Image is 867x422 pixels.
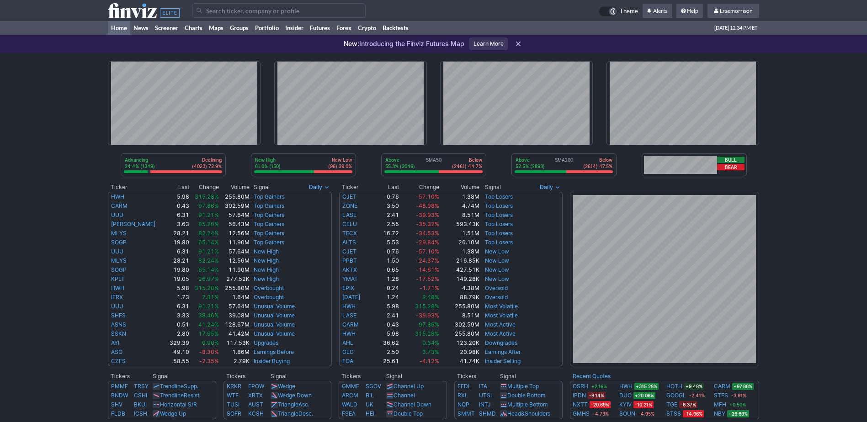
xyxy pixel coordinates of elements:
[384,157,483,170] div: SMA50
[540,183,553,192] span: Daily
[515,157,613,170] div: SMA200
[485,202,513,209] a: Top Losers
[469,37,508,50] a: Learn More
[254,294,284,301] a: Overbought
[254,275,279,282] a: New High
[111,285,124,291] a: HWH
[254,358,290,364] a: Insider Buying
[440,274,480,284] td: 149.28K
[198,230,219,237] span: 82.24%
[342,285,354,291] a: EPIX
[373,238,400,247] td: 5.53
[111,193,124,200] a: HWH
[165,211,190,220] td: 6.31
[573,373,611,380] b: Recent Quotes
[452,157,482,163] p: Below
[373,302,400,311] td: 5.98
[254,330,295,337] a: Unusual Volume
[416,211,439,218] span: -39.93%
[328,157,352,163] p: New Low
[160,383,184,390] span: Trendline
[111,294,123,301] a: IFRX
[192,157,222,163] p: Declining
[342,294,360,301] a: [DATE]
[416,193,439,200] span: -57.10%
[219,293,250,302] td: 1.64M
[160,410,186,417] a: Wedge Up
[254,184,270,191] span: Signal
[219,311,250,320] td: 39.08M
[165,302,190,311] td: 6.31
[516,163,545,169] p: 52.5% (2893)
[248,401,263,408] a: AUST
[165,338,190,348] td: 329.39
[485,211,513,218] a: Top Losers
[707,4,759,18] a: Lraemorrison
[573,382,588,391] a: OSRH
[130,21,152,35] a: News
[165,238,190,247] td: 19.80
[248,392,263,399] a: XRTX
[373,247,400,256] td: 0.76
[254,339,278,346] a: Upgrades
[342,202,357,209] a: ZONE
[165,284,190,293] td: 5.98
[714,21,757,35] span: [DATE] 12:34 PM ET
[219,256,250,265] td: 12.56M
[111,275,125,282] a: KPLT
[278,410,313,417] a: TriangleDesc.
[219,265,250,274] td: 11.90M
[440,229,480,238] td: 1.51M
[415,303,439,310] span: 315.28%
[485,266,509,273] a: New Low
[339,183,373,192] th: Ticker
[373,329,400,338] td: 5.98
[583,163,612,169] p: (2614) 47.5%
[219,238,250,247] td: 11.90M
[165,265,190,274] td: 19.80
[373,256,400,265] td: 1.50
[328,163,352,169] p: (96) 39.0%
[219,329,250,338] td: 41.42M
[165,192,190,201] td: 5.98
[485,275,509,282] a: New Low
[125,157,155,163] p: Advancing
[111,266,127,273] a: SOGP
[254,193,284,200] a: Top Gainers
[342,383,359,390] a: GMMF
[422,294,439,301] span: 2.48%
[219,302,250,311] td: 57.64M
[440,220,480,229] td: 593.43K
[714,409,725,418] a: NBY
[111,321,126,328] a: ASNS
[254,230,284,237] a: Top Gainers
[195,193,219,200] span: 315.28%
[366,401,373,408] a: UK
[457,410,475,417] a: SMMT
[415,330,439,337] span: 315.28%
[394,383,424,390] a: Channel Up
[416,202,439,209] span: -48.98%
[399,183,439,192] th: Change
[373,220,400,229] td: 2.55
[227,21,252,35] a: Groups
[152,21,181,35] a: Screener
[485,230,513,237] a: Top Losers
[198,275,219,282] span: 26.97%
[248,410,264,417] a: KCSH
[485,312,518,319] a: Most Volatile
[485,239,513,246] a: Top Losers
[198,221,219,227] span: 85.20%
[134,383,149,390] a: TRSY
[134,401,147,408] a: BKUI
[198,257,219,264] span: 82.24%
[198,239,219,246] span: 65.14%
[394,410,423,417] a: Double Top
[373,229,400,238] td: 16.72
[366,383,381,390] a: SGOV
[219,220,250,229] td: 56.43M
[342,230,357,237] a: TECX
[666,382,682,391] a: HOTH
[373,320,400,329] td: 0.43
[479,410,496,417] a: SHMD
